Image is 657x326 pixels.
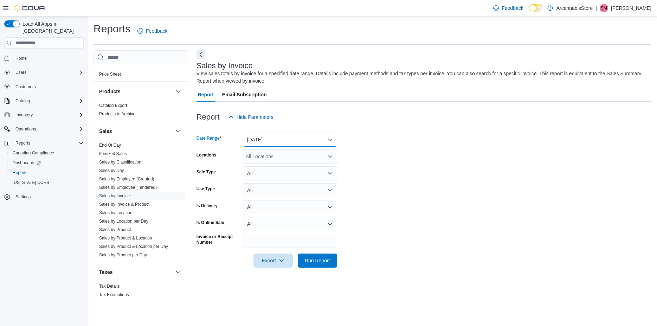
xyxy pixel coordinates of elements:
span: Home [15,56,27,61]
span: Sales by Location per Day [99,218,148,224]
button: All [243,166,337,180]
button: [US_STATE] CCRS [7,178,86,187]
a: Customers [13,83,39,91]
button: Products [174,87,182,96]
a: Sales by Location per Day [99,219,148,224]
a: Products to Archive [99,111,135,116]
button: Settings [1,192,86,202]
span: Products to Archive [99,111,135,117]
button: Operations [13,125,39,133]
h3: Sales by Invoice [197,62,253,70]
span: Customers [15,84,36,90]
a: Feedback [135,24,170,38]
button: Reports [7,168,86,178]
a: Sales by Classification [99,160,141,165]
span: End Of Day [99,142,121,148]
label: Use Type [197,186,215,192]
button: Next [197,50,205,59]
a: Catalog Export [99,103,127,108]
label: Locations [197,152,217,158]
button: Canadian Compliance [7,148,86,158]
span: Sales by Classification [99,159,141,165]
span: Sales by Product & Location [99,235,152,241]
a: [US_STATE] CCRS [10,178,52,187]
span: Hide Parameters [237,114,273,121]
button: Users [1,68,86,77]
a: Feedback [490,1,526,15]
span: SM [601,4,607,12]
h3: Taxes [99,269,113,276]
p: ArcannabisStore [556,4,593,12]
label: Date Range [197,135,221,141]
span: Feedback [502,5,523,12]
button: Hide Parameters [225,110,276,124]
button: All [243,217,337,231]
a: Itemized Sales [99,151,127,156]
button: Inventory [1,110,86,120]
span: Users [15,70,26,75]
button: Reports [1,138,86,148]
button: Customers [1,82,86,92]
span: Sales by Invoice [99,193,130,199]
a: Home [13,54,30,63]
button: Taxes [174,268,182,276]
span: Load All Apps in [GEOGRAPHIC_DATA] [20,20,84,34]
span: Reports [13,139,84,147]
button: Operations [1,124,86,134]
a: Sales by Invoice [99,193,130,198]
span: Sales by Employee (Tendered) [99,185,157,190]
a: Sales by Location [99,210,133,215]
a: Dashboards [10,159,44,167]
div: Sheldon Mann [600,4,608,12]
a: End Of Day [99,143,121,148]
p: | [595,4,597,12]
div: View sales totals by invoice for a specified date range. Details include payment methods and tax ... [197,70,648,85]
input: Dark Mode [529,4,544,12]
button: Sales [174,127,182,135]
button: Reports [13,139,33,147]
a: Sales by Product per Day [99,253,147,257]
span: Sales by Location [99,210,133,216]
button: Export [253,254,293,268]
span: Export [258,254,289,268]
a: Tax Exemptions [99,292,129,297]
span: Canadian Compliance [10,149,84,157]
span: Customers [13,82,84,91]
span: Operations [15,126,36,132]
div: Taxes [94,282,188,302]
span: Dashboards [10,159,84,167]
a: Tax Details [99,284,120,289]
label: Sale Type [197,169,216,175]
span: Sales by Employee (Created) [99,176,154,182]
span: Dashboards [13,160,41,166]
button: Run Report [298,254,337,268]
img: Cova [14,5,46,12]
span: Price Sheet [99,71,121,77]
span: Sales by Product & Location per Day [99,244,168,249]
a: Settings [13,193,33,201]
div: Products [94,101,188,121]
a: Sales by Product & Location [99,236,152,241]
span: Operations [13,125,84,133]
h1: Reports [94,22,130,36]
a: Sales by Day [99,168,124,173]
button: Users [13,68,29,77]
span: Report [198,88,214,102]
span: Run Report [305,257,330,264]
a: Reports [10,168,30,177]
span: Reports [15,140,30,146]
span: Inventory [15,112,33,118]
h3: Sales [99,128,112,135]
span: Settings [13,192,84,201]
button: All [243,183,337,197]
span: Washington CCRS [10,178,84,187]
button: [DATE] [243,133,337,147]
span: Email Subscription [222,88,267,102]
p: [PERSON_NAME] [611,4,651,12]
h3: Products [99,88,121,95]
span: Tax Exemptions [99,292,129,298]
